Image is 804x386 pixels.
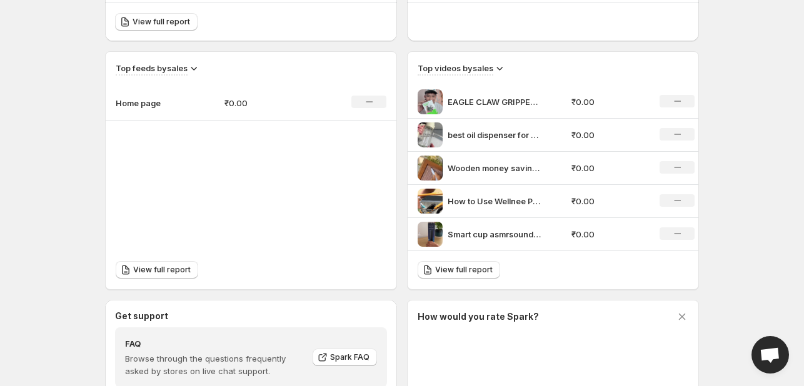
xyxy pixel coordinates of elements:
[418,310,539,323] h3: How would you rate Spark?
[418,89,443,114] img: EAGLE CLAW GRIPPER - Hand Grip Strengthener eagleclawgripper handgrip thelooks fyp
[133,265,191,275] span: View full report
[418,261,500,279] a: View full report
[571,162,645,174] p: ₹0.00
[224,97,313,109] p: ₹0.00
[330,352,369,362] span: Spark FAQ
[571,129,645,141] p: ₹0.00
[571,96,645,108] p: ₹0.00
[133,17,190,27] span: View full report
[115,310,168,322] h3: Get support
[116,62,188,74] h3: Top feeds by sales
[418,62,493,74] h3: Top videos by sales
[116,261,198,279] a: View full report
[448,162,541,174] p: Wooden money saving Bank moneybank piggybank money box savings ksenterprisesmaujpur trending
[571,195,645,207] p: ₹0.00
[751,336,789,374] div: Open chat
[418,122,443,147] img: best oil dispenser for kitchen use amazon meesho
[448,228,541,240] p: Smart cup asmrsounds asmr satisfying smartgadgets smart drink cup flask new
[448,195,541,207] p: How to Use Wellnee Patches for Best Results - Wellnee Reviews
[571,228,645,240] p: ₹0.00
[125,352,304,377] p: Browse through the questions frequently asked by stores on live chat support.
[448,129,541,141] p: best oil dispenser for kitchen use amazon meesho
[418,222,443,247] img: Smart cup asmrsounds asmr satisfying smartgadgets smart drink cup flask new
[418,189,443,214] img: How to Use Wellnee Patches for Best Results - Wellnee Reviews
[435,265,493,275] span: View full report
[313,349,377,366] a: Spark FAQ
[125,337,304,350] h4: FAQ
[115,13,198,31] a: View full report
[448,96,541,108] p: EAGLE CLAW GRIPPER - Hand Grip Strengthener eagleclawgripper handgrip thelooks fyp
[418,156,443,181] img: Wooden money saving Bank moneybank piggybank money box savings ksenterprisesmaujpur trending
[116,97,178,109] p: Home page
